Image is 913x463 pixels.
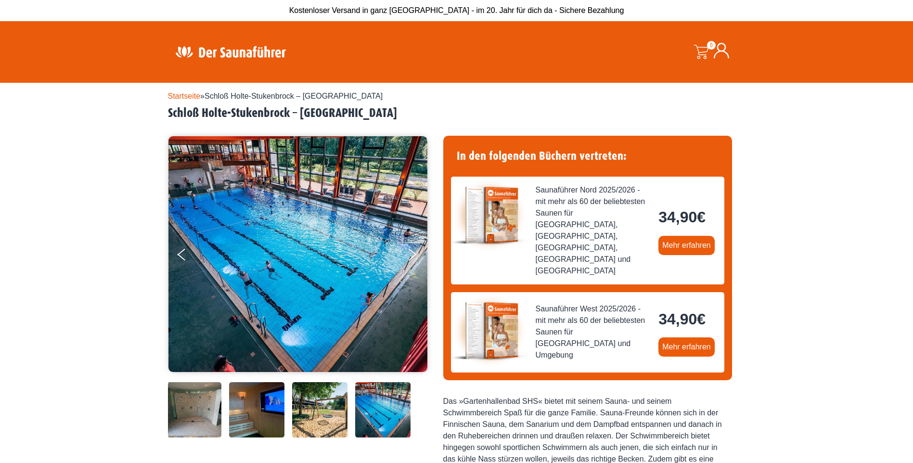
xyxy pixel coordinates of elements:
span: 0 [707,41,716,50]
img: der-saunafuehrer-2025-nord.jpg [451,177,528,254]
bdi: 34,90 [658,208,706,226]
h2: Schloß Holte-Stukenbrock – [GEOGRAPHIC_DATA] [168,106,746,121]
span: € [697,310,706,328]
span: » [168,92,383,100]
a: Mehr erfahren [658,236,715,255]
button: Previous [178,244,202,269]
span: Kostenloser Versand in ganz [GEOGRAPHIC_DATA] - im 20. Jahr für dich da - Sichere Bezahlung [289,6,624,14]
a: Mehr erfahren [658,337,715,357]
bdi: 34,90 [658,310,706,328]
button: Next [407,244,431,269]
img: der-saunafuehrer-2025-west.jpg [451,292,528,369]
span: Saunaführer West 2025/2026 - mit mehr als 60 der beliebtesten Saunen für [GEOGRAPHIC_DATA] und Um... [536,303,651,361]
span: € [697,208,706,226]
span: Schloß Holte-Stukenbrock – [GEOGRAPHIC_DATA] [205,92,383,100]
a: Startseite [168,92,201,100]
h4: In den folgenden Büchern vertreten: [451,143,724,169]
span: Saunaführer Nord 2025/2026 - mit mehr als 60 der beliebtesten Saunen für [GEOGRAPHIC_DATA], [GEOG... [536,184,651,277]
